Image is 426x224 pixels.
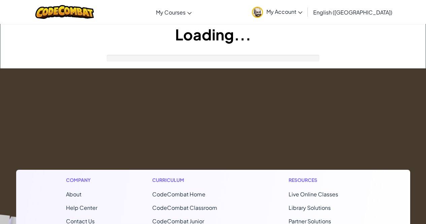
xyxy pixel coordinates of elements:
a: English ([GEOGRAPHIC_DATA]) [310,3,396,21]
a: My Account [249,1,306,23]
h1: Curriculum [152,177,234,184]
a: About [66,191,81,198]
a: CodeCombat Classroom [152,204,217,211]
img: avatar [252,7,263,18]
span: My Account [266,8,302,15]
a: Library Solutions [289,204,331,211]
span: My Courses [156,9,186,16]
h1: Resources [289,177,360,184]
a: My Courses [153,3,195,21]
span: CodeCombat Home [152,191,205,198]
h1: Company [66,177,97,184]
span: English ([GEOGRAPHIC_DATA]) [313,9,392,16]
a: Help Center [66,204,97,211]
h1: Loading... [0,24,426,45]
a: Live Online Classes [289,191,338,198]
img: CodeCombat logo [35,5,94,19]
